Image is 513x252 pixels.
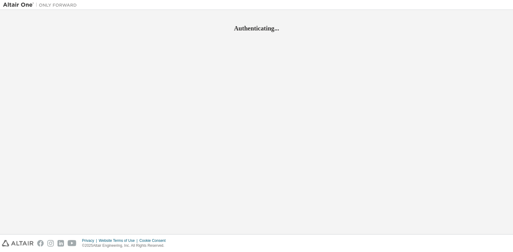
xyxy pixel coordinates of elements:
[139,238,169,243] div: Cookie Consent
[57,240,64,246] img: linkedin.svg
[3,24,510,32] h2: Authenticating...
[47,240,54,246] img: instagram.svg
[68,240,77,246] img: youtube.svg
[99,238,139,243] div: Website Terms of Use
[2,240,34,246] img: altair_logo.svg
[82,238,99,243] div: Privacy
[3,2,80,8] img: Altair One
[82,243,169,248] p: © 2025 Altair Engineering, Inc. All Rights Reserved.
[37,240,44,246] img: facebook.svg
